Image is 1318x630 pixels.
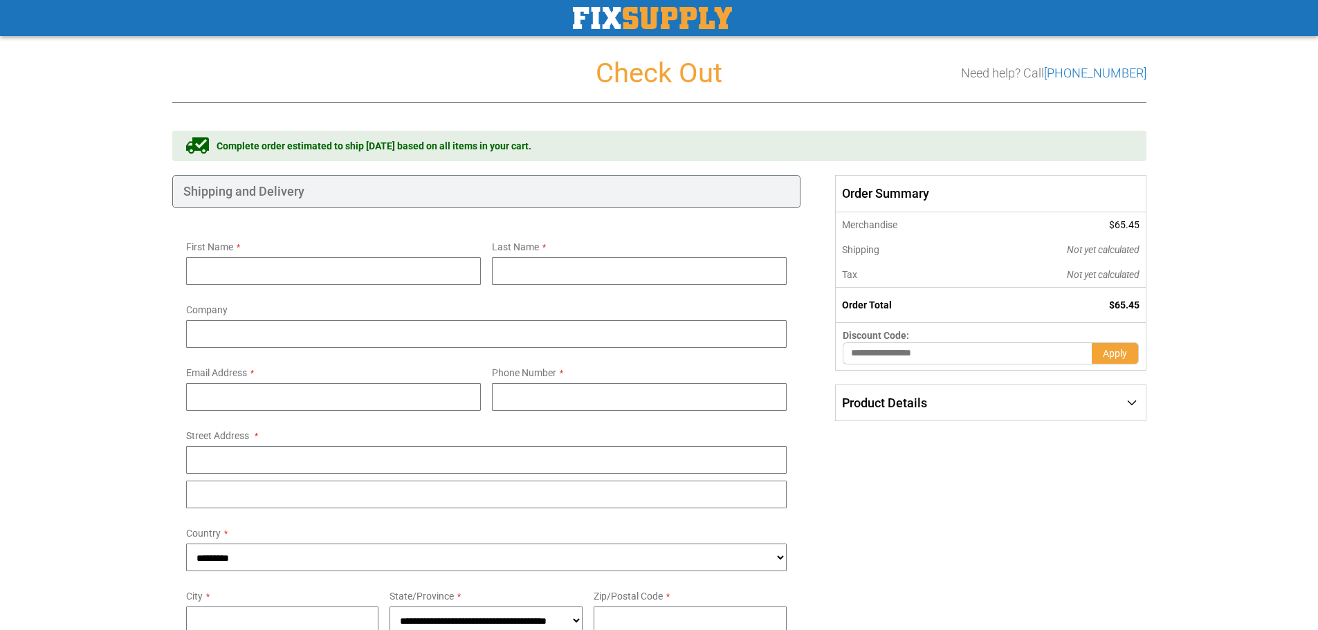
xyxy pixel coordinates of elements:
span: Last Name [492,241,539,252]
strong: Order Total [842,299,892,311]
span: City [186,591,203,602]
span: Not yet calculated [1067,269,1139,280]
h1: Check Out [172,58,1146,89]
span: Company [186,304,228,315]
a: [PHONE_NUMBER] [1044,66,1146,80]
span: Order Summary [835,175,1146,212]
span: First Name [186,241,233,252]
span: State/Province [390,591,454,602]
span: Not yet calculated [1067,244,1139,255]
a: store logo [573,7,732,29]
span: Phone Number [492,367,556,378]
span: Discount Code: [843,330,909,341]
div: Shipping and Delivery [172,175,801,208]
span: Product Details [842,396,927,410]
span: Street Address [186,430,249,441]
button: Apply [1092,342,1139,364]
span: $65.45 [1109,299,1139,311]
span: Country [186,528,221,539]
th: Merchandise [836,212,973,237]
span: Shipping [842,244,879,255]
th: Tax [836,262,973,288]
img: Fix Industrial Supply [573,7,732,29]
span: Apply [1103,348,1127,359]
span: Zip/Postal Code [594,591,663,602]
span: $65.45 [1109,219,1139,230]
span: Email Address [186,367,247,378]
span: Complete order estimated to ship [DATE] based on all items in your cart. [217,139,531,153]
h3: Need help? Call [961,66,1146,80]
